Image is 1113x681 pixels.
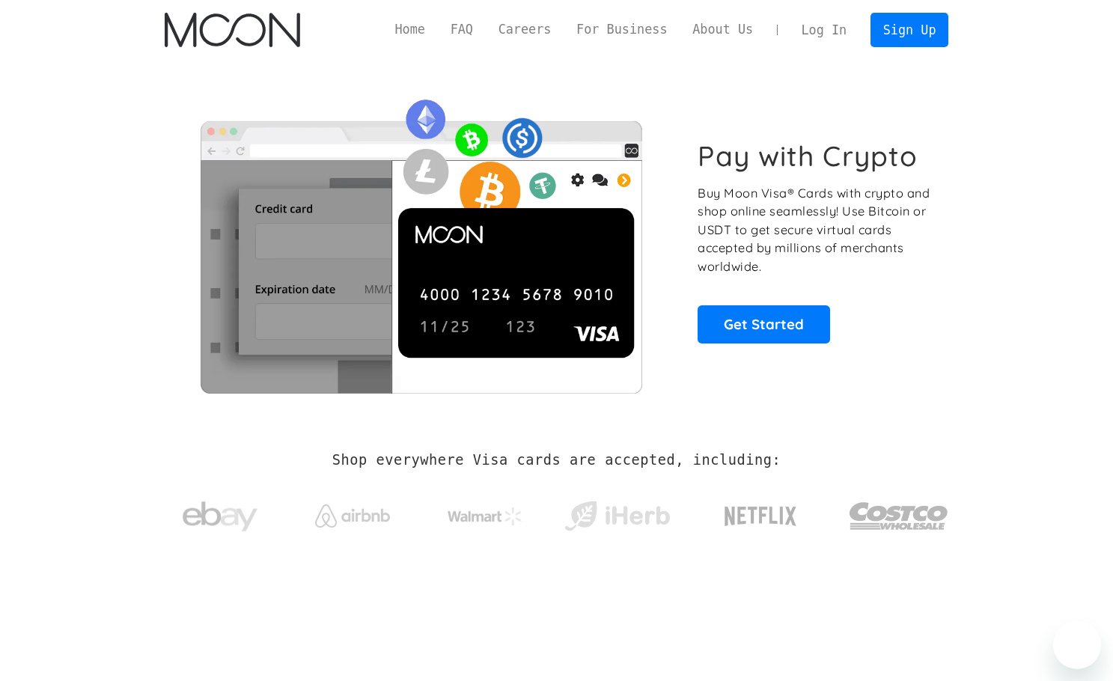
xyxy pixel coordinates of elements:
[382,20,438,39] a: Home
[296,489,408,535] a: Airbnb
[694,483,828,543] a: Netflix
[486,20,564,39] a: Careers
[849,488,949,544] img: Costco
[438,20,486,39] a: FAQ
[698,139,918,173] h1: Pay with Crypto
[698,305,830,343] a: Get Started
[680,20,766,39] a: About Us
[183,493,257,540] img: ebay
[561,497,673,536] img: iHerb
[698,184,932,276] p: Buy Moon Visa® Cards with crypto and shop online seamlessly! Use Bitcoin or USDT to get secure vi...
[561,482,673,543] a: iHerb
[870,13,948,46] a: Sign Up
[789,13,859,46] a: Log In
[564,20,680,39] a: For Business
[849,473,949,552] a: Costco
[315,504,390,528] img: Airbnb
[723,498,798,535] img: Netflix
[448,507,522,525] img: Walmart
[165,478,276,548] a: ebay
[165,13,300,47] a: home
[165,13,300,47] img: Moon Logo
[165,89,677,393] img: Moon Cards let you spend your crypto anywhere Visa is accepted.
[332,452,781,468] h2: Shop everywhere Visa cards are accepted, including:
[1053,621,1101,669] iframe: 메시징 창을 시작하는 버튼
[429,492,540,533] a: Walmart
